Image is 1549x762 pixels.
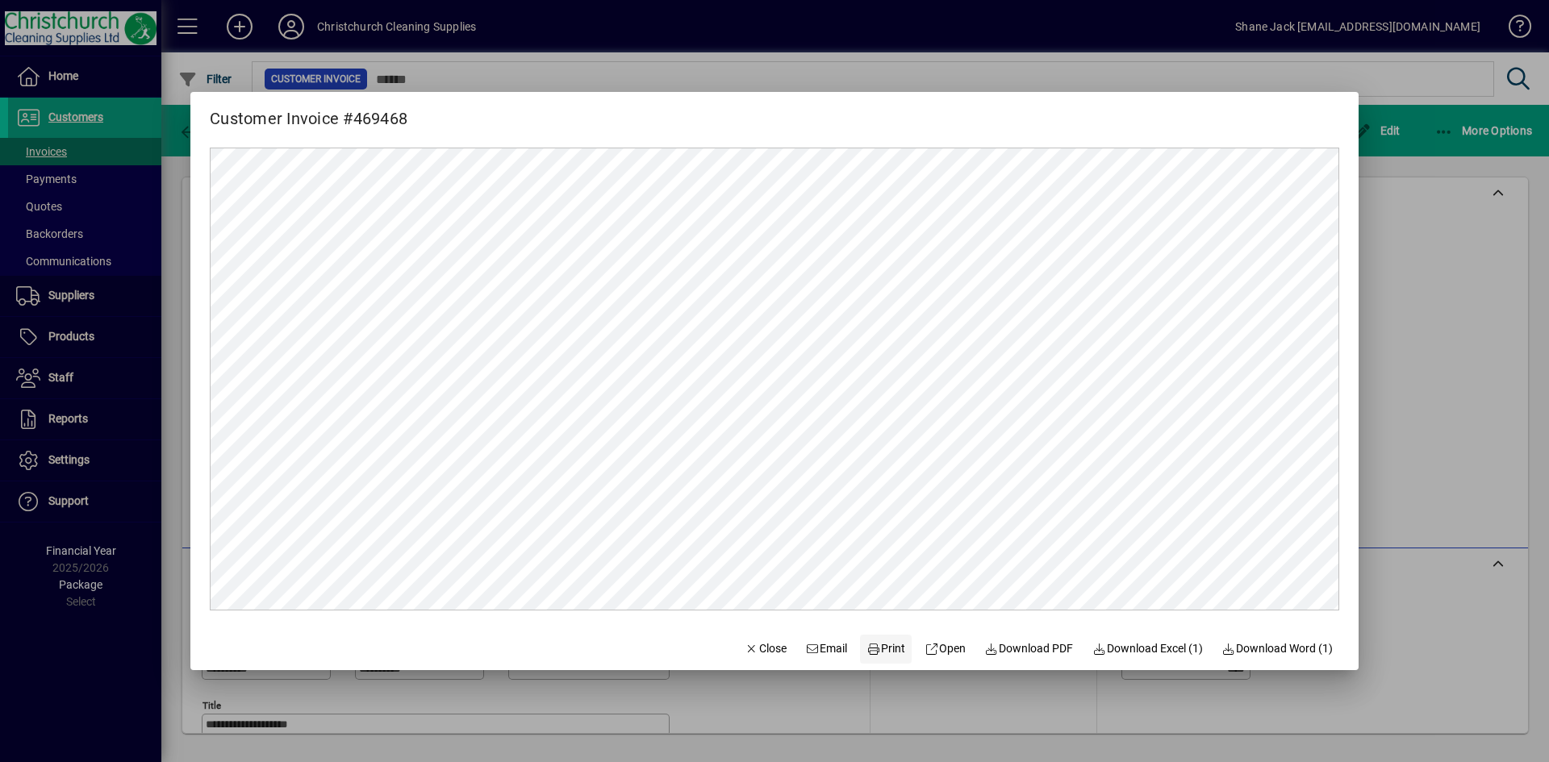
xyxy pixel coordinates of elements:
span: Print [866,640,905,657]
h2: Customer Invoice #469468 [190,92,427,131]
button: Download Word (1) [1216,635,1340,664]
a: Download PDF [979,635,1080,664]
span: Download PDF [985,640,1074,657]
a: Open [918,635,972,664]
span: Download Word (1) [1222,640,1334,657]
span: Download Excel (1) [1092,640,1203,657]
button: Close [738,635,793,664]
span: Open [925,640,966,657]
span: Close [745,640,787,657]
button: Print [860,635,912,664]
button: Download Excel (1) [1086,635,1209,664]
span: Email [806,640,848,657]
button: Email [800,635,854,664]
